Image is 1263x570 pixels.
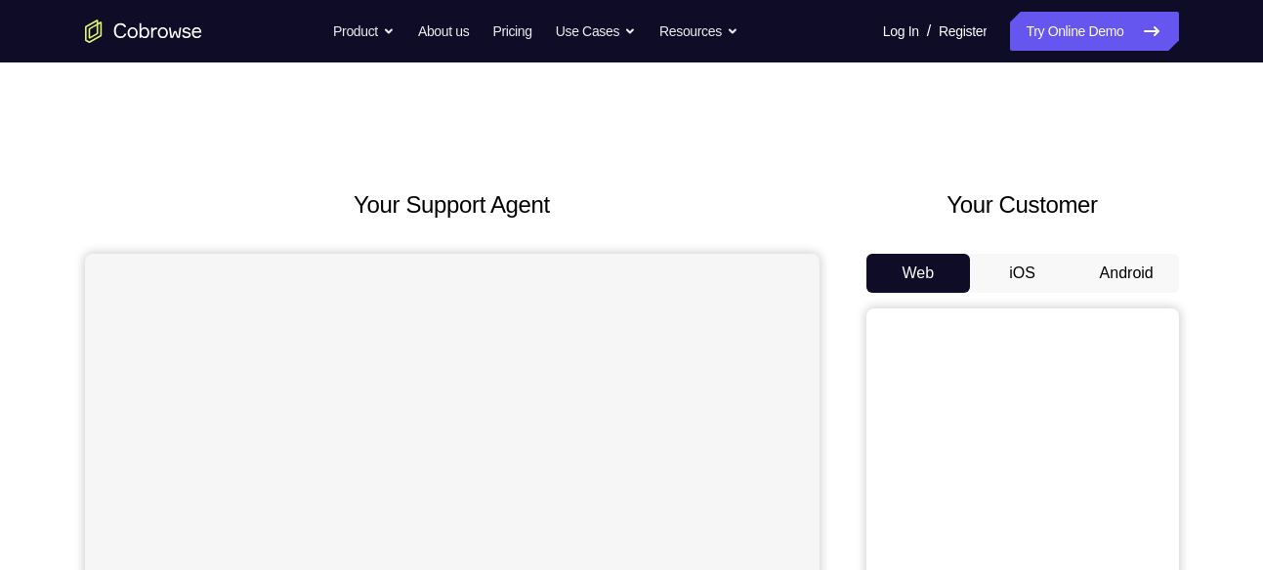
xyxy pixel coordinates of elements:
[492,12,531,51] a: Pricing
[939,12,987,51] a: Register
[970,254,1074,293] button: iOS
[927,20,931,43] span: /
[85,20,202,43] a: Go to the home page
[1074,254,1179,293] button: Android
[85,187,820,223] h2: Your Support Agent
[333,12,395,51] button: Product
[866,187,1179,223] h2: Your Customer
[556,12,636,51] button: Use Cases
[1010,12,1178,51] a: Try Online Demo
[418,12,469,51] a: About us
[866,254,971,293] button: Web
[883,12,919,51] a: Log In
[659,12,738,51] button: Resources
